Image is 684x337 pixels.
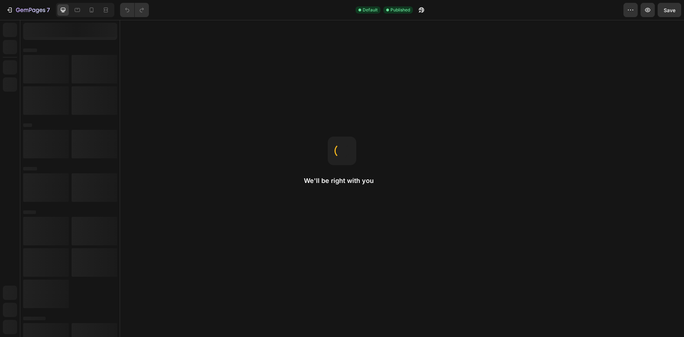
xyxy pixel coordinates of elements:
button: Save [658,3,681,17]
p: 7 [47,6,50,14]
span: Save [664,7,675,13]
button: 7 [3,3,53,17]
h2: We'll be right with you [304,177,380,185]
span: Published [390,7,410,13]
span: Default [363,7,378,13]
div: Undo/Redo [120,3,149,17]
